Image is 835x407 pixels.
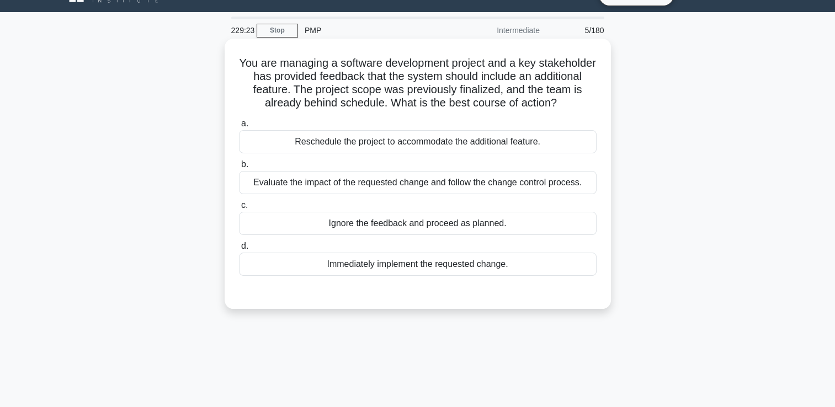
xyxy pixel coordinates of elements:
div: Immediately implement the requested change. [239,253,597,276]
span: d. [241,241,248,250]
div: 5/180 [546,19,611,41]
span: a. [241,119,248,128]
div: PMP [298,19,450,41]
a: Stop [257,24,298,38]
span: b. [241,159,248,169]
h5: You are managing a software development project and a key stakeholder has provided feedback that ... [238,56,598,110]
div: 229:23 [225,19,257,41]
span: c. [241,200,248,210]
div: Ignore the feedback and proceed as planned. [239,212,597,235]
div: Intermediate [450,19,546,41]
div: Evaluate the impact of the requested change and follow the change control process. [239,171,597,194]
div: Reschedule the project to accommodate the additional feature. [239,130,597,153]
